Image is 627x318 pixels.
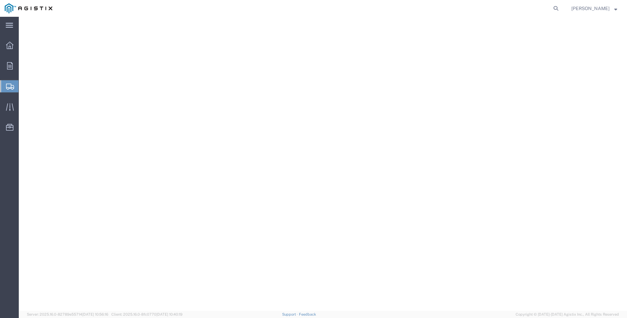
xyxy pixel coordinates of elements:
span: [DATE] 10:56:16 [82,312,108,316]
button: [PERSON_NAME] [571,4,618,12]
span: Betty Ortiz [571,5,610,12]
a: Support [282,312,299,316]
iframe: FS Legacy Container [19,17,627,311]
span: Server: 2025.16.0-82789e55714 [27,312,108,316]
img: logo [5,3,52,13]
span: Copyright © [DATE]-[DATE] Agistix Inc., All Rights Reserved [516,312,619,317]
span: Client: 2025.16.0-8fc0770 [111,312,182,316]
a: Feedback [299,312,316,316]
span: [DATE] 10:40:19 [156,312,182,316]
